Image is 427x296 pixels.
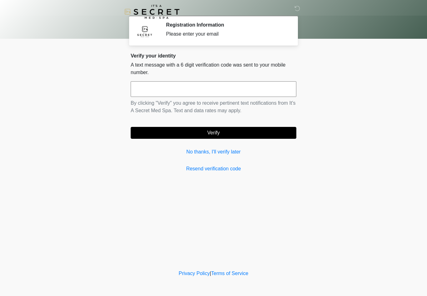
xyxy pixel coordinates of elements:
[131,127,296,139] button: Verify
[131,165,296,173] a: Resend verification code
[131,53,296,59] h2: Verify your identity
[131,61,296,76] p: A text message with a 6 digit verification code was sent to your mobile number.
[131,148,296,156] a: No thanks, I'll verify later
[179,271,210,276] a: Privacy Policy
[131,99,296,114] p: By clicking "Verify" you agree to receive pertinent text notifications from It's A Secret Med Spa...
[124,5,179,19] img: It's A Secret Med Spa Logo
[210,271,211,276] a: |
[211,271,248,276] a: Terms of Service
[166,22,287,28] h2: Registration Information
[135,22,154,41] img: Agent Avatar
[166,30,287,38] div: Please enter your email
